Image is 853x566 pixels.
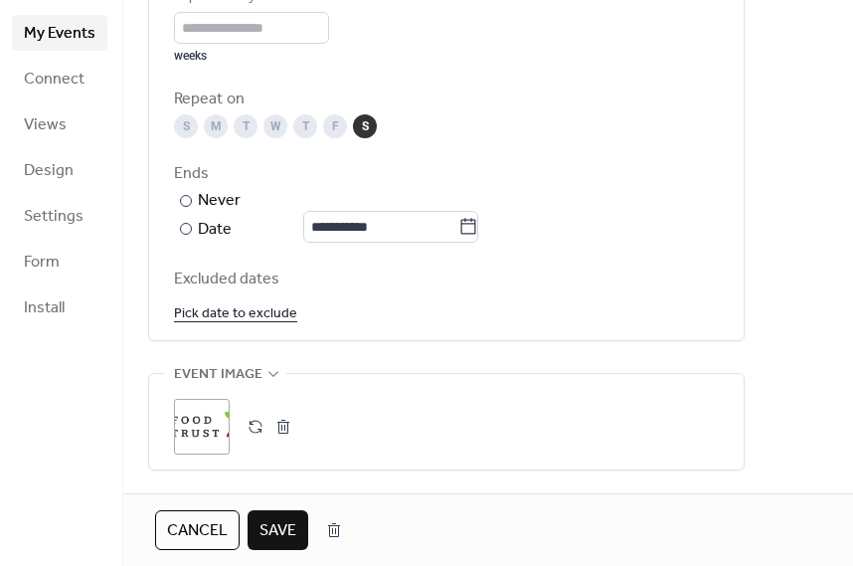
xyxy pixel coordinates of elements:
button: Save [248,510,308,550]
div: S [353,114,377,138]
span: My Events [24,22,95,46]
div: ; [174,399,230,455]
div: M [204,114,228,138]
div: Never [198,189,242,213]
button: Cancel [155,510,240,550]
span: Event links [174,492,259,516]
div: S [174,114,198,138]
a: Settings [12,198,107,234]
span: Event image [174,363,262,387]
div: Repeat on [174,88,715,111]
a: Views [12,106,107,142]
span: Cancel [167,519,228,543]
a: My Events [12,15,107,51]
span: Form [24,251,60,275]
span: Excluded dates [174,268,719,291]
div: weeks [174,48,329,64]
div: F [323,114,347,138]
div: Ends [174,162,715,186]
span: Pick date to exclude [174,302,297,326]
span: Install [24,296,65,320]
a: Connect [12,61,107,96]
span: Save [259,519,296,543]
div: T [234,114,257,138]
span: Connect [24,68,85,92]
a: Design [12,152,107,188]
span: Design [24,159,74,183]
div: Date [198,217,478,243]
span: Settings [24,205,84,229]
div: W [263,114,287,138]
span: Views [24,113,67,137]
a: Form [12,244,107,280]
a: Install [12,289,107,325]
div: T [293,114,317,138]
